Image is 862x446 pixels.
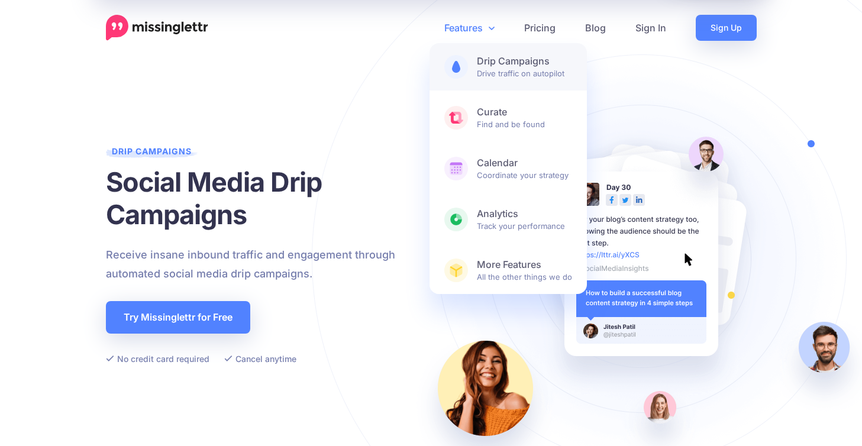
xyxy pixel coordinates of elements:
a: More FeaturesAll the other things we do [430,247,587,294]
li: Cancel anytime [224,351,296,366]
h1: Social Media Drip Campaigns [106,166,440,231]
a: Drip CampaignsDrive traffic on autopilot [430,43,587,91]
a: Sign In [621,15,681,41]
b: Drip Campaigns [477,55,572,67]
a: Blog [570,15,621,41]
span: All the other things we do [477,258,572,282]
a: Features [430,15,509,41]
b: Calendar [477,157,572,169]
span: Drip Campaigns [106,146,198,162]
li: No credit card required [106,351,209,366]
span: Coordinate your strategy [477,157,572,180]
a: Try Missinglettr for Free [106,301,250,334]
span: Drive traffic on autopilot [477,55,572,79]
div: Features [430,43,587,294]
b: Curate [477,106,572,118]
a: CurateFind and be found [430,94,587,141]
a: Pricing [509,15,570,41]
span: Find and be found [477,106,572,130]
span: Track your performance [477,208,572,231]
b: More Features [477,258,572,271]
a: Sign Up [696,15,757,41]
a: Home [106,15,208,41]
a: CalendarCoordinate your strategy [430,145,587,192]
b: Analytics [477,208,572,220]
p: Receive insane inbound traffic and engagement through automated social media drip campaigns. [106,245,440,283]
a: AnalyticsTrack your performance [430,196,587,243]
